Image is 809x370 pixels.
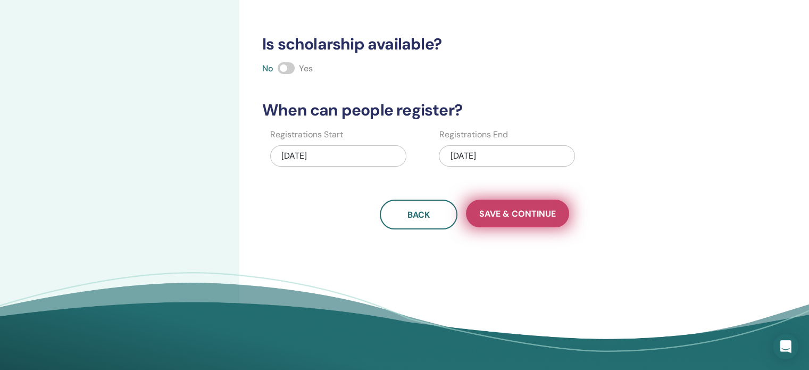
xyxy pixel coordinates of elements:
div: [DATE] [439,145,575,167]
span: Back [407,209,430,220]
div: [DATE] [270,145,406,167]
h3: Is scholarship available? [256,35,693,54]
h3: When can people register? [256,101,693,120]
button: Save & Continue [466,200,569,227]
div: Open Intercom Messenger [773,334,798,359]
button: Back [380,200,457,229]
span: Yes [299,63,313,74]
span: No [262,63,273,74]
label: Registrations Start [270,128,343,141]
span: Save & Continue [479,208,556,219]
label: Registrations End [439,128,507,141]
